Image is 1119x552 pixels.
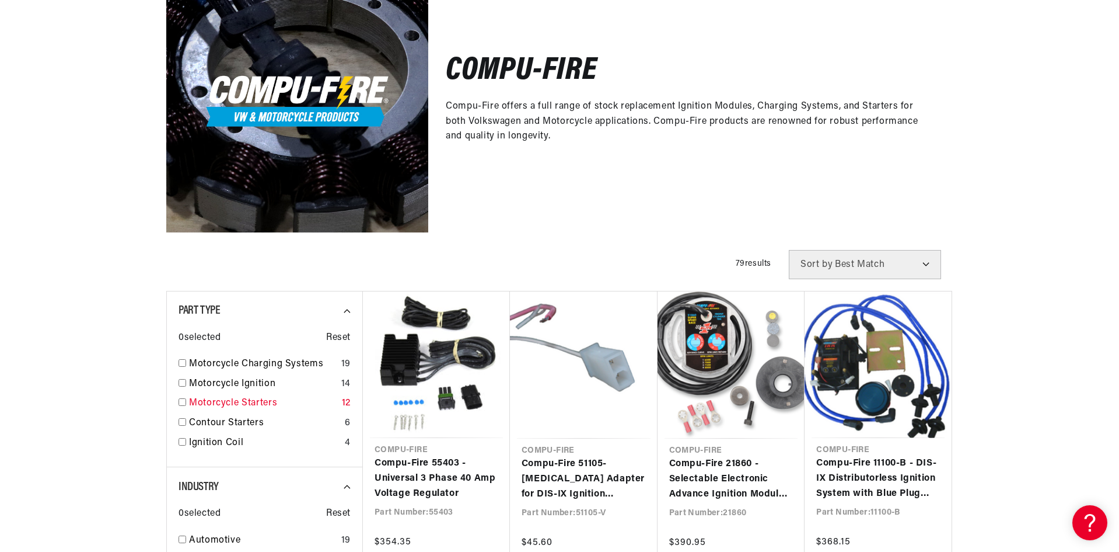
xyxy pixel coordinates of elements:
[189,357,337,372] a: Motorcycle Charging Systems
[341,377,351,392] div: 14
[446,58,597,85] h2: Compu-Fire
[341,357,351,372] div: 19
[189,416,340,431] a: Contour Starters
[816,456,940,501] a: Compu-Fire 11100-B - DIS-IX Distributorless Ignition System with Blue Plug Wires for BOSCH 009 Di...
[189,436,340,451] a: Ignition Coil
[189,533,337,548] a: Automotive
[345,416,351,431] div: 6
[345,436,351,451] div: 4
[179,305,220,317] span: Part Type
[341,533,351,548] div: 19
[789,250,941,279] select: Sort by
[189,377,337,392] a: Motorcycle Ignition
[375,456,498,501] a: Compu-Fire 55403 - Universal 3 Phase 40 Amp Voltage Regulator
[669,457,793,502] a: Compu-Fire 21860 - Selectable Electronic Advance Ignition Module for 70-99 Big Twin (Excluding Fu...
[800,260,833,269] span: Sort by
[326,506,351,522] span: Reset
[736,259,771,268] span: 79 results
[179,506,221,522] span: 0 selected
[189,396,337,411] a: Motorcycle Starters
[326,331,351,346] span: Reset
[179,331,221,346] span: 0 selected
[446,99,935,144] p: Compu-Fire offers a full range of stock replacement Ignition Modules, Charging Systems, and Start...
[179,481,219,493] span: Industry
[342,396,351,411] div: 12
[522,457,646,502] a: Compu-Fire 51105-[MEDICAL_DATA] Adapter for DIS-IX Ignition Systems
